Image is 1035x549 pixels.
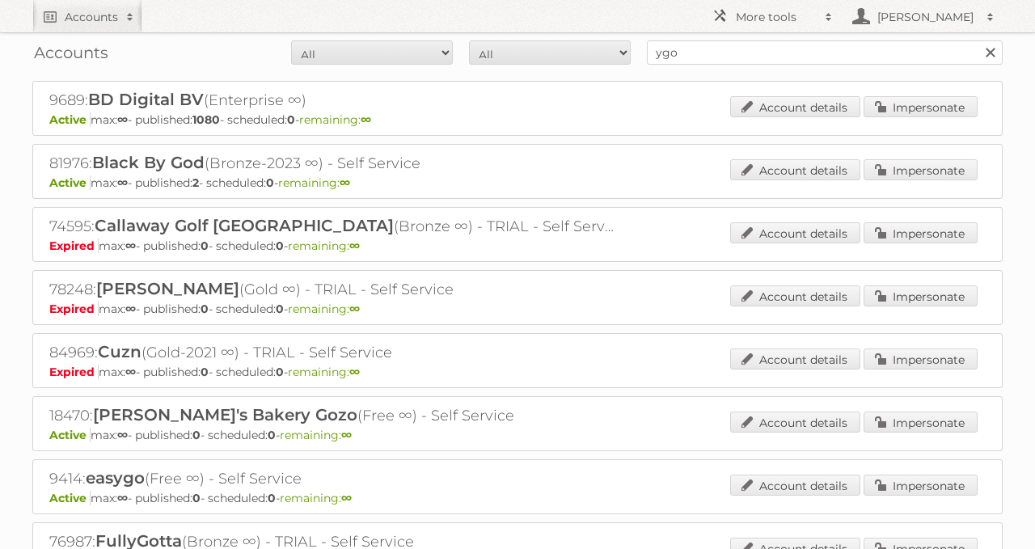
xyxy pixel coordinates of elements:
[49,468,615,489] h2: 9414: (Free ∞) - Self Service
[117,428,128,442] strong: ∞
[361,112,371,127] strong: ∞
[49,428,91,442] span: Active
[125,239,136,253] strong: ∞
[340,175,350,190] strong: ∞
[349,239,360,253] strong: ∞
[49,342,615,363] h2: 84969: (Gold-2021 ∞) - TRIAL - Self Service
[49,90,615,111] h2: 9689: (Enterprise ∞)
[92,153,205,172] span: Black By God
[49,302,99,316] span: Expired
[49,112,986,127] p: max: - published: - scheduled: -
[49,279,615,300] h2: 78248: (Gold ∞) - TRIAL - Self Service
[192,112,220,127] strong: 1080
[49,175,986,190] p: max: - published: - scheduled: -
[268,428,276,442] strong: 0
[730,285,860,306] a: Account details
[280,428,352,442] span: remaining:
[864,412,978,433] a: Impersonate
[288,239,360,253] span: remaining:
[349,302,360,316] strong: ∞
[125,302,136,316] strong: ∞
[201,302,209,316] strong: 0
[730,222,860,243] a: Account details
[117,112,128,127] strong: ∞
[288,302,360,316] span: remaining:
[341,491,352,505] strong: ∞
[117,491,128,505] strong: ∞
[49,405,615,426] h2: 18470: (Free ∞) - Self Service
[49,239,986,253] p: max: - published: - scheduled: -
[268,491,276,505] strong: 0
[287,112,295,127] strong: 0
[117,175,128,190] strong: ∞
[88,90,204,109] span: BD Digital BV
[49,365,986,379] p: max: - published: - scheduled: -
[864,475,978,496] a: Impersonate
[98,342,142,361] span: Cuzn
[873,9,978,25] h2: [PERSON_NAME]
[192,491,201,505] strong: 0
[288,365,360,379] span: remaining:
[192,428,201,442] strong: 0
[730,348,860,370] a: Account details
[49,428,986,442] p: max: - published: - scheduled: -
[349,365,360,379] strong: ∞
[49,175,91,190] span: Active
[864,285,978,306] a: Impersonate
[730,159,860,180] a: Account details
[730,412,860,433] a: Account details
[276,239,284,253] strong: 0
[736,9,817,25] h2: More tools
[730,475,860,496] a: Account details
[864,222,978,243] a: Impersonate
[125,365,136,379] strong: ∞
[266,175,274,190] strong: 0
[192,175,199,190] strong: 2
[96,279,239,298] span: [PERSON_NAME]
[49,153,615,174] h2: 81976: (Bronze-2023 ∞) - Self Service
[276,365,284,379] strong: 0
[49,491,986,505] p: max: - published: - scheduled: -
[864,348,978,370] a: Impersonate
[49,365,99,379] span: Expired
[49,239,99,253] span: Expired
[65,9,118,25] h2: Accounts
[730,96,860,117] a: Account details
[49,112,91,127] span: Active
[864,96,978,117] a: Impersonate
[49,216,615,237] h2: 74595: (Bronze ∞) - TRIAL - Self Service
[276,302,284,316] strong: 0
[95,216,394,235] span: Callaway Golf [GEOGRAPHIC_DATA]
[49,302,986,316] p: max: - published: - scheduled: -
[49,491,91,505] span: Active
[299,112,371,127] span: remaining:
[201,239,209,253] strong: 0
[864,159,978,180] a: Impersonate
[93,405,357,424] span: [PERSON_NAME]'s Bakery Gozo
[280,491,352,505] span: remaining:
[278,175,350,190] span: remaining:
[86,468,145,488] span: easygo
[341,428,352,442] strong: ∞
[201,365,209,379] strong: 0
